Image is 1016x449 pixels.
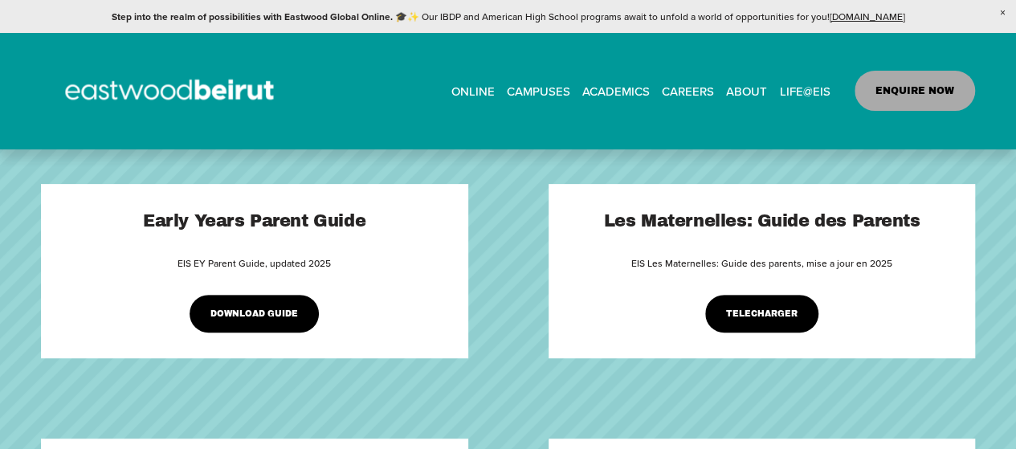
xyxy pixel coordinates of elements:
[190,295,320,333] a: DOWNLOAD GUIDE
[67,255,443,272] p: EIS EY Parent Guide, updated 2025
[855,71,976,111] a: ENQUIRE NOW
[705,295,819,333] a: TELECHARGER
[779,80,830,102] span: LIFE@EIS
[582,79,650,103] a: folder dropdown
[582,80,650,102] span: ACADEMICS
[726,79,767,103] a: folder dropdown
[830,10,905,23] a: [DOMAIN_NAME]
[507,79,570,103] a: folder dropdown
[451,79,494,103] a: ONLINE
[573,255,949,272] p: EIS Les Maternelles: Guide des parents, mise a jour en 2025
[662,79,714,103] a: CAREERS
[41,50,303,132] img: EastwoodIS Global Site
[779,79,830,103] a: folder dropdown
[726,80,767,102] span: ABOUT
[67,210,443,232] h2: Early Years Parent Guide
[573,210,949,232] h2: Les Maternelles: Guide des Parents
[507,80,570,102] span: CAMPUSES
